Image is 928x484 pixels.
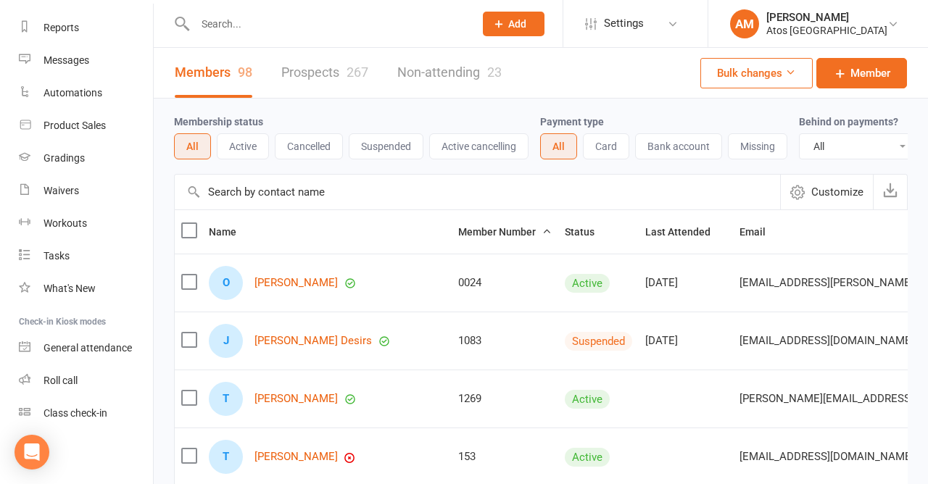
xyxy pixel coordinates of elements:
span: Last Attended [645,226,726,238]
a: Waivers [19,175,153,207]
div: Active [565,448,610,467]
a: Tasks [19,240,153,272]
div: 267 [347,64,368,80]
span: Settings [604,7,644,40]
div: [DATE] [645,335,726,347]
a: What's New [19,272,153,305]
div: Gradings [43,152,85,164]
div: Tim [209,440,243,474]
button: Missing [728,133,787,159]
div: Messages [43,54,89,66]
div: Workouts [43,217,87,229]
div: Oliver [209,266,243,300]
button: Suspended [349,133,423,159]
button: Card [583,133,629,159]
div: Reports [43,22,79,33]
div: 153 [458,451,552,463]
div: Waivers [43,185,79,196]
div: [DATE] [645,277,726,289]
a: Members98 [175,48,252,98]
div: Roll call [43,375,78,386]
div: 98 [238,64,252,80]
div: Open Intercom Messenger [14,435,49,470]
span: Name [209,226,252,238]
span: Status [565,226,610,238]
button: All [540,133,577,159]
a: Gradings [19,142,153,175]
a: Member [816,58,907,88]
a: Roll call [19,364,153,397]
a: General attendance kiosk mode [19,332,153,364]
label: Behind on payments? [799,116,898,128]
button: Add [483,12,544,36]
label: Membership status [174,116,263,128]
div: 1083 [458,335,552,347]
div: Tom [209,382,243,416]
a: Product Sales [19,109,153,142]
span: Member [850,64,890,82]
div: Class check-in [43,407,107,419]
label: Payment type [540,116,604,128]
input: Search... [191,14,464,34]
a: Reports [19,12,153,44]
a: [PERSON_NAME] [254,451,338,463]
a: Prospects267 [281,48,368,98]
button: Member Number [458,223,552,241]
button: Email [739,223,782,241]
button: Active [217,133,269,159]
div: Jacques Carlos [209,324,243,358]
div: Product Sales [43,120,106,131]
button: Last Attended [645,223,726,241]
span: [EMAIL_ADDRESS][DOMAIN_NAME] [739,327,914,354]
a: Workouts [19,207,153,240]
button: Name [209,223,252,241]
button: Bank account [635,133,722,159]
div: AM [730,9,759,38]
div: 1269 [458,393,552,405]
span: Add [508,18,526,30]
button: Customize [780,175,873,209]
div: Tasks [43,250,70,262]
a: Non-attending23 [397,48,502,98]
a: [PERSON_NAME] [254,277,338,289]
div: What's New [43,283,96,294]
span: Customize [811,183,863,201]
button: Status [565,223,610,241]
a: Class kiosk mode [19,397,153,430]
button: All [174,133,211,159]
div: Active [565,390,610,409]
div: [PERSON_NAME] [766,11,887,24]
button: Bulk changes [700,58,813,88]
span: Member Number [458,226,552,238]
div: 23 [487,64,502,80]
input: Search by contact name [175,175,780,209]
a: Automations [19,77,153,109]
span: [EMAIL_ADDRESS][DOMAIN_NAME] [739,443,914,470]
button: Active cancelling [429,133,529,159]
div: Atos [GEOGRAPHIC_DATA] [766,24,887,37]
div: Active [565,274,610,293]
span: Email [739,226,782,238]
a: Messages [19,44,153,77]
div: General attendance [43,342,132,354]
div: 0024 [458,277,552,289]
div: Automations [43,87,102,99]
button: Cancelled [275,133,343,159]
div: Suspended [565,332,632,351]
a: [PERSON_NAME] Desirs [254,335,372,347]
a: [PERSON_NAME] [254,393,338,405]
